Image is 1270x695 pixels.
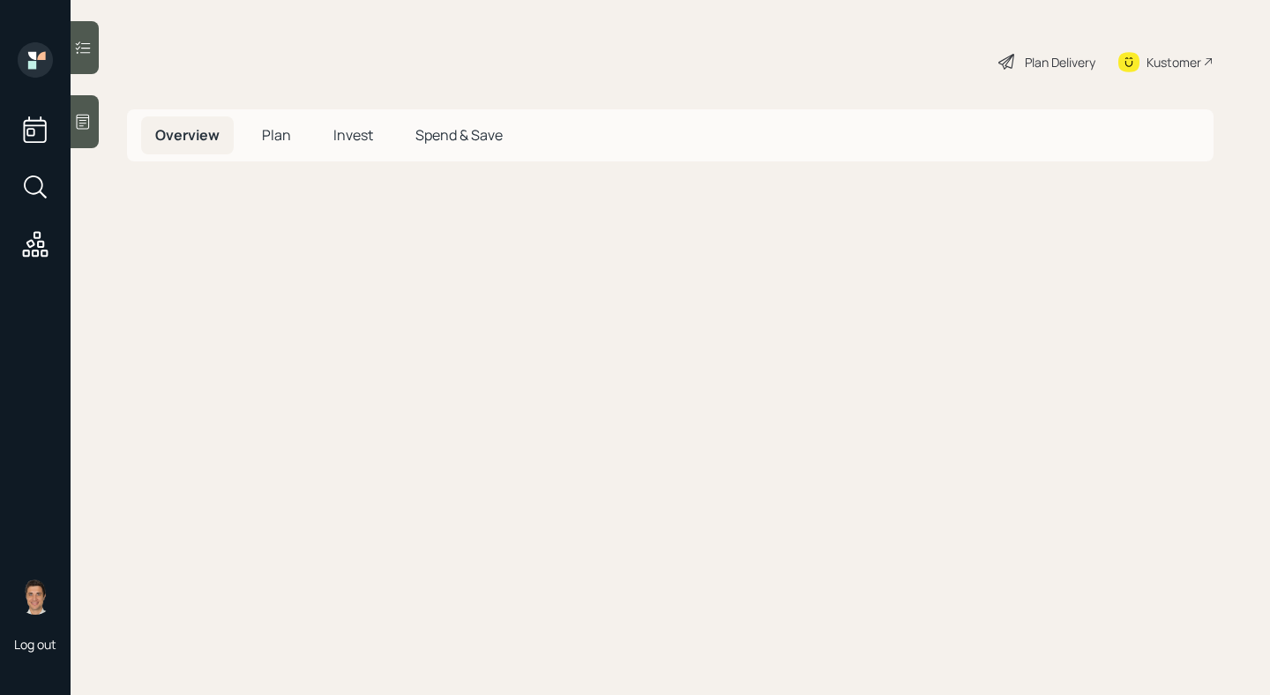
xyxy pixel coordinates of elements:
[333,125,373,145] span: Invest
[415,125,503,145] span: Spend & Save
[155,125,220,145] span: Overview
[18,579,53,615] img: tyler-end-headshot.png
[262,125,291,145] span: Plan
[14,636,56,653] div: Log out
[1147,53,1201,71] div: Kustomer
[1025,53,1095,71] div: Plan Delivery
